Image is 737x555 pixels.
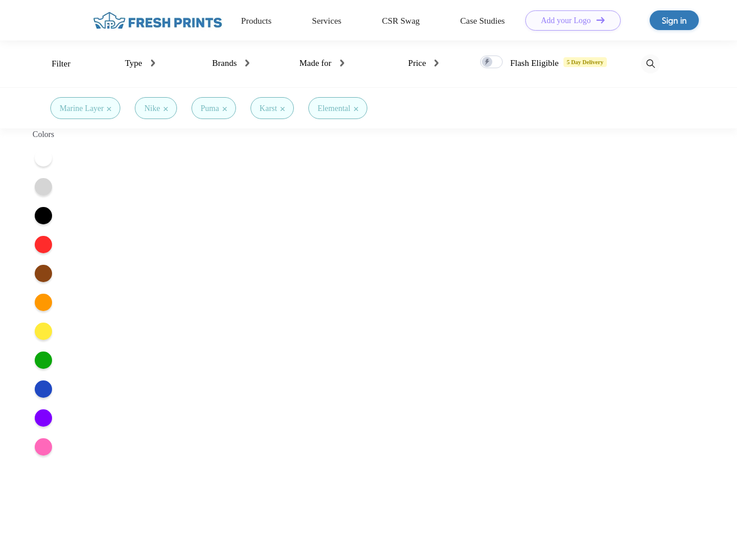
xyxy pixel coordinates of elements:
[502,58,553,68] span: Flash Eligible
[69,10,205,31] img: fo%20logo%202.webp
[60,102,113,114] div: Marine Layer
[622,17,630,23] img: DT
[212,102,235,114] div: Puma
[117,107,121,111] img: filter_cancel.svg
[154,102,172,114] div: Nike
[120,58,140,68] span: Type
[557,16,616,25] div: Add your Logo
[641,54,660,73] img: desktop_search.svg
[426,60,430,66] img: dropdown.png
[558,57,609,67] span: 5 Day Delivery
[382,16,426,26] a: CSR Swag
[301,107,305,111] img: filter_cancel.svg
[205,58,233,68] span: Brands
[175,107,179,111] img: filter_cancel.svg
[662,14,687,27] div: Sign in
[51,57,75,71] div: Filter
[338,102,378,114] div: Elemental
[275,102,297,114] div: Karst
[382,107,386,111] img: filter_cancel.svg
[302,16,341,26] a: Services
[149,60,153,66] img: dropdown.png
[650,10,699,30] a: Sign in
[21,128,66,140] div: Colors
[289,58,325,68] span: Made for
[241,60,245,66] img: dropdown.png
[397,58,418,68] span: Price
[220,16,261,26] a: Products
[334,60,338,66] img: dropdown.png
[238,107,242,111] img: filter_cancel.svg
